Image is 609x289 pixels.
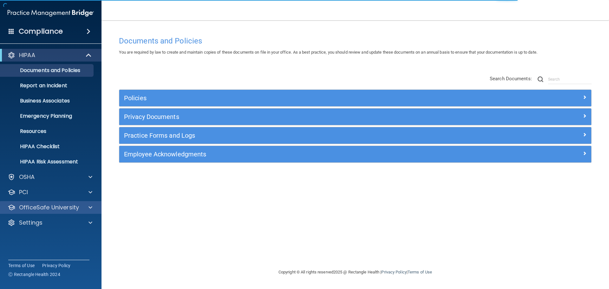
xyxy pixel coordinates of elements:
[124,93,586,103] a: Policies
[4,128,91,135] p: Resources
[124,113,468,120] h5: Privacy Documents
[538,76,543,82] img: ic-search.3b580494.png
[381,270,406,274] a: Privacy Policy
[4,159,91,165] p: HIPAA Risk Assessment
[4,113,91,119] p: Emergency Planning
[124,151,468,158] h5: Employee Acknowledgments
[19,219,43,227] p: Settings
[8,271,60,278] span: Ⓒ Rectangle Health 2024
[8,173,92,181] a: OSHA
[4,82,91,89] p: Report an Incident
[8,262,35,269] a: Terms of Use
[124,132,468,139] h5: Practice Forms and Logs
[8,188,92,196] a: PCI
[19,173,35,181] p: OSHA
[124,149,586,159] a: Employee Acknowledgments
[124,130,586,141] a: Practice Forms and Logs
[124,95,468,102] h5: Policies
[19,188,28,196] p: PCI
[4,67,91,74] p: Documents and Policies
[548,75,592,84] input: Search
[19,204,79,211] p: OfficeSafe University
[19,51,35,59] p: HIPAA
[119,50,537,55] span: You are required by law to create and maintain copies of these documents on file in your office. ...
[19,27,63,36] h4: Compliance
[8,204,92,211] a: OfficeSafe University
[119,37,592,45] h4: Documents and Policies
[42,262,71,269] a: Privacy Policy
[8,7,94,19] img: PMB logo
[124,112,586,122] a: Privacy Documents
[490,76,532,82] span: Search Documents:
[408,270,432,274] a: Terms of Use
[4,143,91,150] p: HIPAA Checklist
[239,262,471,282] div: Copyright © All rights reserved 2025 @ Rectangle Health | |
[8,51,92,59] a: HIPAA
[8,219,92,227] a: Settings
[4,98,91,104] p: Business Associates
